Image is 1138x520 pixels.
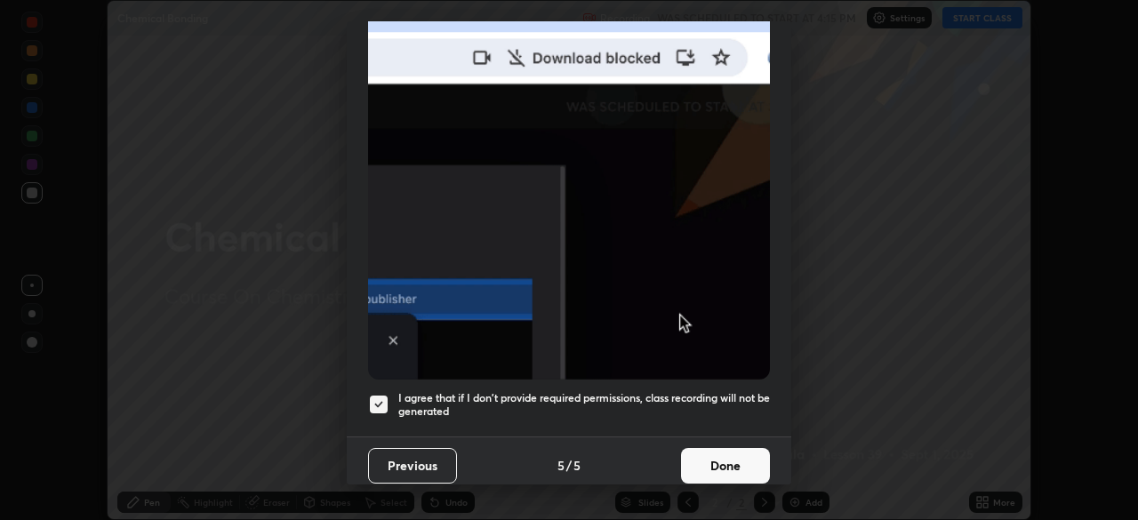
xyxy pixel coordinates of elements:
[681,448,770,484] button: Done
[573,456,581,475] h4: 5
[557,456,565,475] h4: 5
[368,448,457,484] button: Previous
[398,391,770,419] h5: I agree that if I don't provide required permissions, class recording will not be generated
[566,456,572,475] h4: /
